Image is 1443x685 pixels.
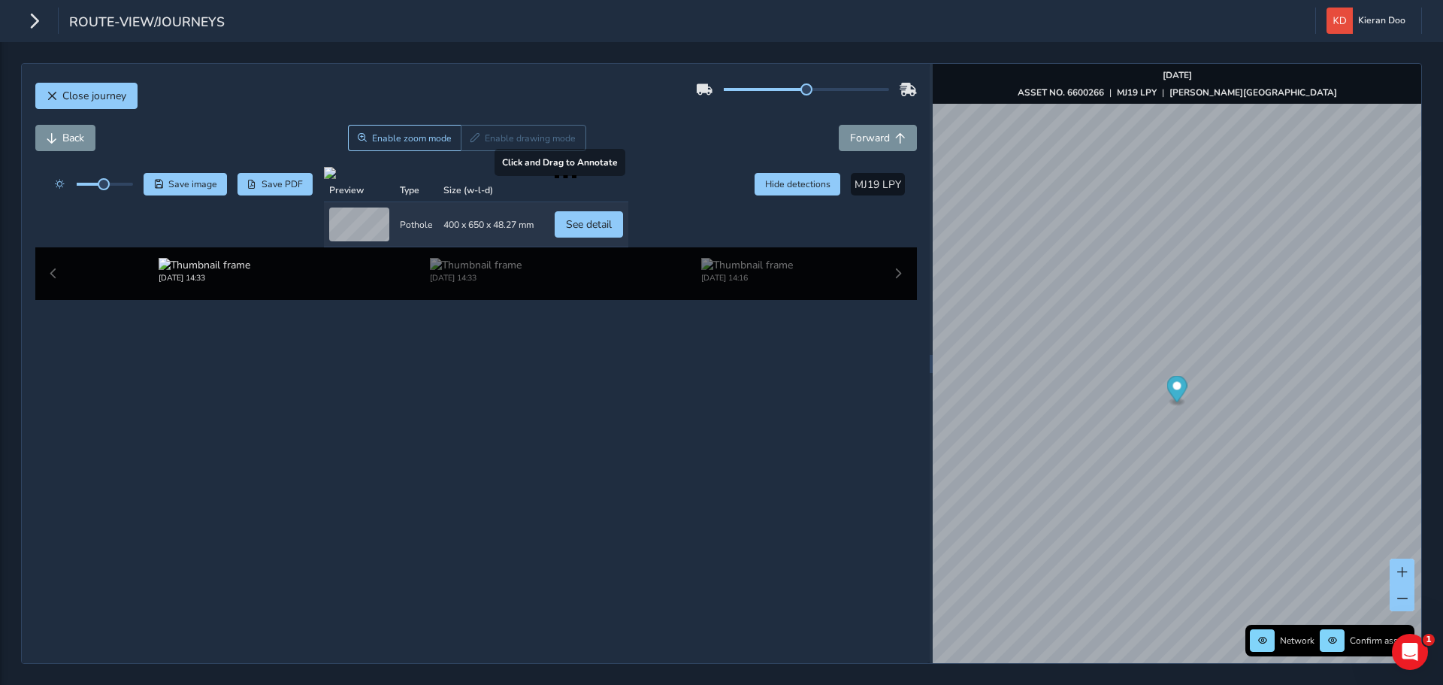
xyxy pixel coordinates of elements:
span: Close journey [62,89,126,103]
img: Thumbnail frame [430,258,522,272]
button: Hide detections [755,173,840,195]
span: Save PDF [262,178,303,190]
img: diamond-layout [1327,8,1353,34]
button: Forward [839,125,917,151]
strong: [DATE] [1163,69,1192,81]
span: MJ19 LPY [855,177,901,192]
div: [DATE] 14:16 [701,272,793,283]
span: Confirm assets [1350,635,1410,647]
div: | | [1018,86,1337,99]
img: Thumbnail frame [701,258,793,272]
button: Kieran Doo [1327,8,1411,34]
button: PDF [237,173,313,195]
strong: [PERSON_NAME][GEOGRAPHIC_DATA] [1169,86,1337,99]
span: Forward [850,131,890,145]
img: Thumbnail frame [159,258,250,272]
button: Save [144,173,227,195]
button: Back [35,125,95,151]
div: [DATE] 14:33 [430,272,522,283]
span: Network [1280,635,1314,647]
strong: ASSET NO. 6600266 [1018,86,1104,99]
span: See detail [566,217,612,232]
div: [DATE] 14:33 [159,272,250,283]
span: route-view/journeys [69,13,225,34]
button: See detail [555,211,623,238]
span: Kieran Doo [1358,8,1405,34]
button: Close journey [35,83,138,109]
span: Save image [168,178,217,190]
td: 400 x 650 x 48.27 mm [438,202,539,247]
td: Pothole [395,202,438,247]
span: 1 [1423,634,1435,646]
span: Enable zoom mode [372,132,452,144]
span: Hide detections [765,178,830,190]
button: Zoom [348,125,461,151]
div: Map marker [1167,376,1187,407]
span: Back [62,131,84,145]
strong: MJ19 LPY [1117,86,1157,99]
iframe: Intercom live chat [1392,634,1428,670]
